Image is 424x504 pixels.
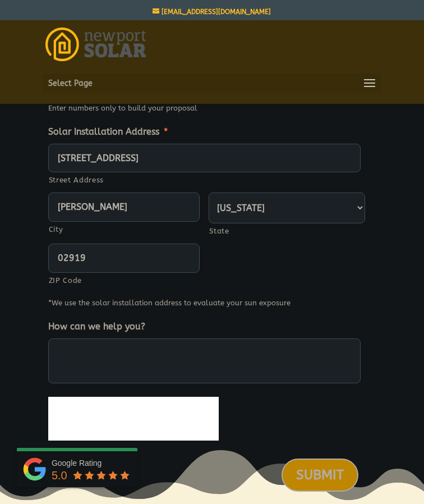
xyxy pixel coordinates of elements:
[49,273,200,288] label: ZIP Code
[48,98,368,116] div: Enter numbers only to build your proposal
[48,321,145,333] label: How can we help you?
[48,397,219,441] iframe: reCAPTCHA
[49,222,200,237] label: City
[153,8,271,16] a: [EMAIL_ADDRESS][DOMAIN_NAME]
[49,173,361,187] label: Street Address
[282,459,358,492] input: SUBMIT
[48,77,93,90] span: Select Page
[45,28,146,61] img: Newport Solar | Solar Energy Optimized.
[52,457,132,469] div: Google Rating
[48,144,361,173] input: Enter a location
[52,469,67,482] span: 5.0
[209,224,365,239] label: State
[48,293,368,310] div: *We use the solar installation address to evaluate your sun exposure
[48,126,168,138] label: Solar Installation Address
